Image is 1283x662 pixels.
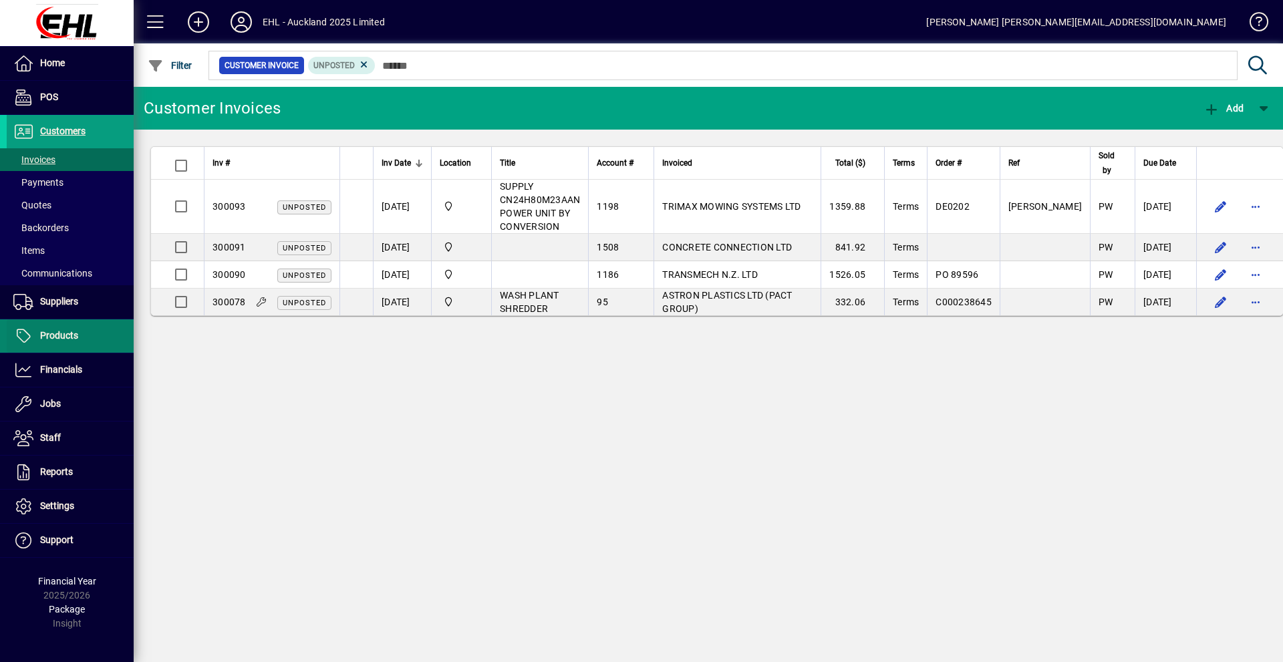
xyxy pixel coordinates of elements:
[13,222,69,233] span: Backorders
[13,268,92,279] span: Communications
[1240,3,1266,46] a: Knowledge Base
[7,319,134,353] a: Products
[373,261,431,289] td: [DATE]
[40,398,61,409] span: Jobs
[40,330,78,341] span: Products
[40,126,86,136] span: Customers
[500,156,515,170] span: Title
[1245,291,1266,313] button: More options
[893,156,915,170] span: Terms
[662,156,813,170] div: Invoiced
[500,181,580,232] span: SUPPLY CN24H80M23AAN POWER UNIT BY CONVERSION
[835,156,865,170] span: Total ($)
[1135,234,1196,261] td: [DATE]
[662,290,792,314] span: ASTRON PLASTICS LTD (PACT GROUP)
[1099,148,1127,178] div: Sold by
[936,297,992,307] span: C000238645
[1099,201,1113,212] span: PW
[263,11,385,33] div: EHL - Auckland 2025 Limited
[212,297,246,307] span: 300078
[936,269,978,280] span: PO 89596
[7,524,134,557] a: Support
[821,180,884,234] td: 1359.88
[1210,291,1232,313] button: Edit
[893,269,919,280] span: Terms
[440,156,483,170] div: Location
[662,269,758,280] span: TRANSMECH N.Z. LTD
[373,180,431,234] td: [DATE]
[936,156,962,170] span: Order #
[40,432,61,443] span: Staff
[1099,242,1113,253] span: PW
[212,269,246,280] span: 300090
[7,285,134,319] a: Suppliers
[283,299,326,307] span: Unposted
[1008,156,1020,170] span: Ref
[283,203,326,212] span: Unposted
[177,10,220,34] button: Add
[926,11,1226,33] div: [PERSON_NAME] [PERSON_NAME][EMAIL_ADDRESS][DOMAIN_NAME]
[373,289,431,315] td: [DATE]
[500,156,580,170] div: Title
[212,242,246,253] span: 300091
[1143,156,1176,170] span: Due Date
[1210,264,1232,285] button: Edit
[7,239,134,262] a: Items
[500,290,559,314] span: WASH PLANT SHREDDER
[382,156,423,170] div: Inv Date
[1099,297,1113,307] span: PW
[1099,148,1115,178] span: Sold by
[283,271,326,280] span: Unposted
[283,244,326,253] span: Unposted
[40,500,74,511] span: Settings
[829,156,877,170] div: Total ($)
[373,234,431,261] td: [DATE]
[212,156,230,170] span: Inv #
[13,177,63,188] span: Payments
[821,289,884,315] td: 332.06
[440,295,483,309] span: EHL AUCKLAND
[7,387,134,421] a: Jobs
[1245,196,1266,217] button: More options
[893,242,919,253] span: Terms
[662,201,801,212] span: TRIMAX MOWING SYSTEMS LTD
[225,59,299,72] span: Customer Invoice
[313,61,355,70] span: Unposted
[13,245,45,256] span: Items
[1245,264,1266,285] button: More options
[7,262,134,285] a: Communications
[893,297,919,307] span: Terms
[148,60,192,71] span: Filter
[1135,180,1196,234] td: [DATE]
[440,156,471,170] span: Location
[13,154,55,165] span: Invoices
[597,156,633,170] span: Account #
[821,234,884,261] td: 841.92
[7,81,134,114] a: POS
[7,456,134,489] a: Reports
[1135,261,1196,289] td: [DATE]
[1099,269,1113,280] span: PW
[212,156,331,170] div: Inv #
[40,296,78,307] span: Suppliers
[1008,156,1082,170] div: Ref
[7,490,134,523] a: Settings
[220,10,263,34] button: Profile
[1210,196,1232,217] button: Edit
[7,353,134,387] a: Financials
[40,364,82,375] span: Financials
[440,267,483,282] span: EHL AUCKLAND
[7,47,134,80] a: Home
[1203,103,1244,114] span: Add
[144,53,196,77] button: Filter
[40,534,74,545] span: Support
[662,156,692,170] span: Invoiced
[597,156,646,170] div: Account #
[7,194,134,216] a: Quotes
[597,297,608,307] span: 95
[1245,236,1266,258] button: More options
[382,156,411,170] span: Inv Date
[597,242,619,253] span: 1508
[13,200,51,210] span: Quotes
[1135,289,1196,315] td: [DATE]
